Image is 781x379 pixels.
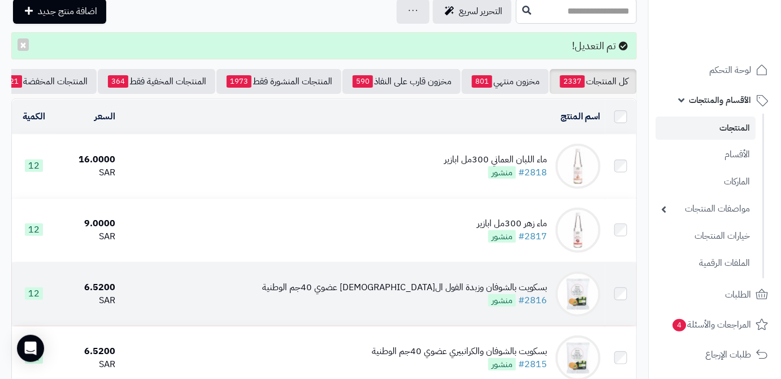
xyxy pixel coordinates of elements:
a: #2815 [518,358,547,371]
div: SAR [60,358,115,371]
div: ماء اللبان العماني 300مل ابازير [444,153,547,166]
img: ماء زهر 300مل ابازير [556,208,601,253]
span: منشور [488,230,516,243]
a: المنتجات [656,117,756,140]
a: #2816 [518,294,547,307]
span: التحرير لسريع [459,5,502,18]
a: الماركات [656,170,756,194]
span: 2337 [560,75,585,88]
a: كل المنتجات2337 [550,69,637,94]
div: 16.0000 [60,153,115,166]
a: #2817 [518,230,547,243]
div: بسكويت بالشوفان وزبدة الفول ال[DEMOGRAPHIC_DATA] عضوي 40جم الوطنية [262,281,547,294]
span: لوحة التحكم [709,62,751,78]
a: لوحة التحكم [656,57,774,84]
a: مخزون قارب على النفاذ590 [342,69,461,94]
span: اضافة منتج جديد [38,5,97,18]
span: 4 [672,319,686,331]
a: مواصفات المنتجات [656,197,756,221]
span: منشور [488,294,516,307]
div: Open Intercom Messenger [17,335,44,362]
span: 801 [472,75,492,88]
a: المنتجات المنشورة فقط1973 [216,69,341,94]
a: الملفات الرقمية [656,251,756,275]
span: الأقسام والمنتجات [689,92,751,108]
span: منشور [488,358,516,371]
div: ماء زهر 300مل ابازير [477,217,547,230]
a: الطلبات [656,281,774,308]
img: بسكويت بالشوفان وزبدة الفول السوداني عضوي 40جم الوطنية [556,272,601,317]
a: #2818 [518,166,547,179]
span: المراجعات والأسئلة [671,317,751,333]
span: 12 [25,287,43,300]
img: ماء اللبان العماني 300مل ابازير [556,144,601,189]
div: 9.0000 [60,217,115,230]
a: المراجعات والأسئلة4 [656,311,774,338]
span: 590 [353,75,373,88]
button: × [18,38,29,51]
a: السعر [94,110,115,123]
div: تم التعديل! [11,32,637,59]
div: SAR [60,230,115,243]
a: المنتجات المخفية فقط364 [98,69,215,94]
span: منشور [488,166,516,179]
a: مخزون منتهي801 [462,69,549,94]
a: الكمية [23,110,45,123]
span: 12 [25,223,43,236]
div: SAR [60,166,115,179]
span: 1973 [227,75,251,88]
span: 364 [108,75,128,88]
span: 12 [25,160,43,172]
div: بسكويت بالشوفان والكرانبيري عضوي 40جم الوطنية [372,345,547,358]
span: 21 [6,75,22,88]
a: اسم المنتج [561,110,601,123]
div: SAR [60,294,115,307]
a: الأقسام [656,143,756,167]
span: 12 [25,351,43,364]
span: الطلبات [725,287,751,303]
div: 6.5200 [60,281,115,294]
div: 6.5200 [60,345,115,358]
span: طلبات الإرجاع [705,347,751,363]
a: خيارات المنتجات [656,224,756,248]
a: طلبات الإرجاع [656,341,774,368]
